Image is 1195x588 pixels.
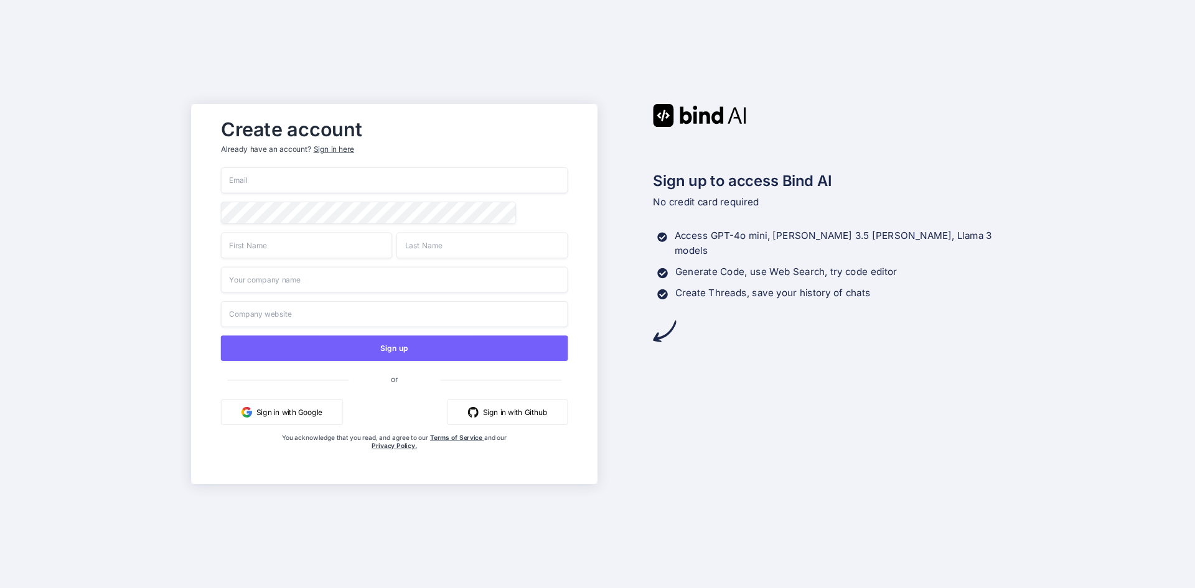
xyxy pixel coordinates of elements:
div: Sign in here [314,144,354,155]
input: Your company name [221,267,568,293]
p: Access GPT-4o mini, [PERSON_NAME] 3.5 [PERSON_NAME], Llama 3 models [675,229,1004,259]
img: google [241,407,252,418]
img: github [468,407,479,418]
img: arrow [653,320,676,343]
p: Generate Code, use Web Search, try code editor [675,264,897,279]
button: Sign in with Google [221,399,343,425]
input: Company website [221,301,568,327]
p: Already have an account? [221,144,568,155]
a: Privacy Policy. [372,442,417,450]
input: Email [221,167,568,194]
input: Last Name [396,232,568,258]
input: First Name [221,232,392,258]
img: Bind AI logo [653,104,746,127]
button: Sign up [221,335,568,361]
div: You acknowledge that you read, and agree to our and our [279,433,510,475]
button: Sign in with Github [448,399,568,425]
h2: Create account [221,121,568,138]
p: Create Threads, save your history of chats [675,286,871,301]
span: or [349,366,440,392]
p: No credit card required [653,195,1004,210]
a: Terms of Service [430,433,484,441]
h2: Sign up to access Bind AI [653,169,1004,192]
